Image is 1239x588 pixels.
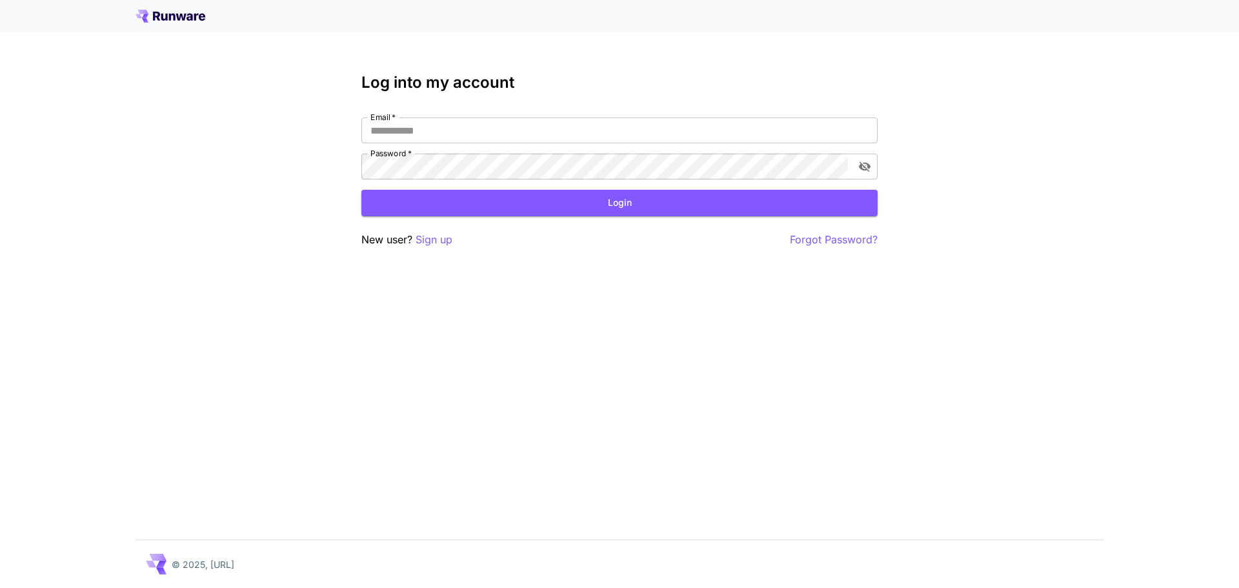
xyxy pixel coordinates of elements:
[370,148,412,159] label: Password
[172,558,234,571] p: © 2025, [URL]
[361,232,452,248] p: New user?
[790,232,878,248] button: Forgot Password?
[361,190,878,216] button: Login
[361,74,878,92] h3: Log into my account
[853,155,876,178] button: toggle password visibility
[370,112,396,123] label: Email
[416,232,452,248] button: Sign up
